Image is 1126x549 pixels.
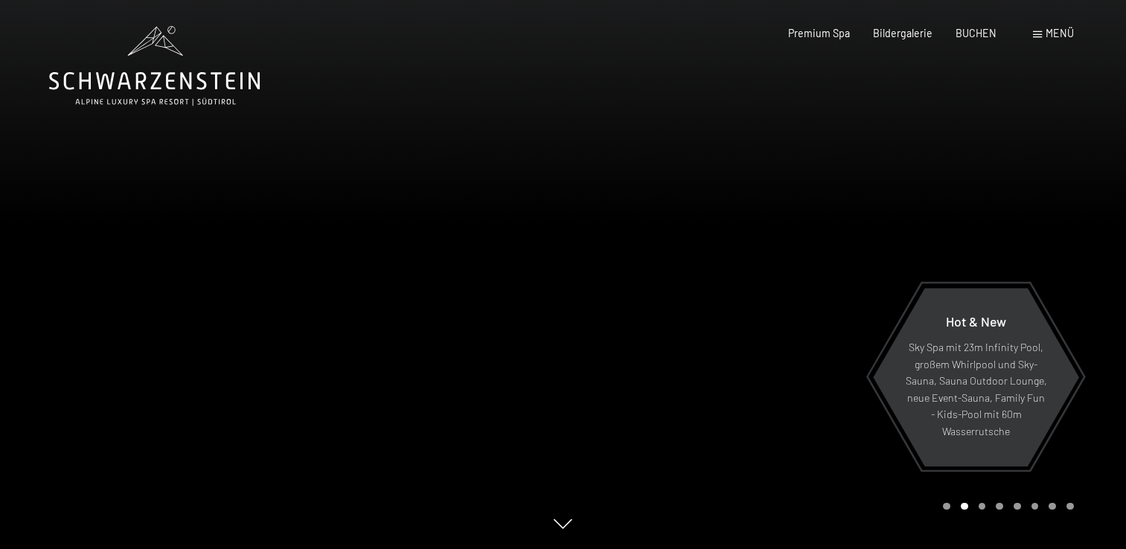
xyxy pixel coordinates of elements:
[1031,503,1039,510] div: Carousel Page 6
[961,503,968,510] div: Carousel Page 2 (Current Slide)
[946,313,1006,330] span: Hot & New
[788,27,850,39] a: Premium Spa
[872,287,1080,467] a: Hot & New Sky Spa mit 23m Infinity Pool, großem Whirlpool und Sky-Sauna, Sauna Outdoor Lounge, ne...
[979,503,986,510] div: Carousel Page 3
[905,340,1047,440] p: Sky Spa mit 23m Infinity Pool, großem Whirlpool und Sky-Sauna, Sauna Outdoor Lounge, neue Event-S...
[943,503,950,510] div: Carousel Page 1
[956,27,997,39] a: BUCHEN
[996,503,1003,510] div: Carousel Page 4
[1049,503,1056,510] div: Carousel Page 7
[1066,503,1074,510] div: Carousel Page 8
[938,503,1073,510] div: Carousel Pagination
[1014,503,1021,510] div: Carousel Page 5
[873,27,933,39] a: Bildergalerie
[1046,27,1074,39] span: Menü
